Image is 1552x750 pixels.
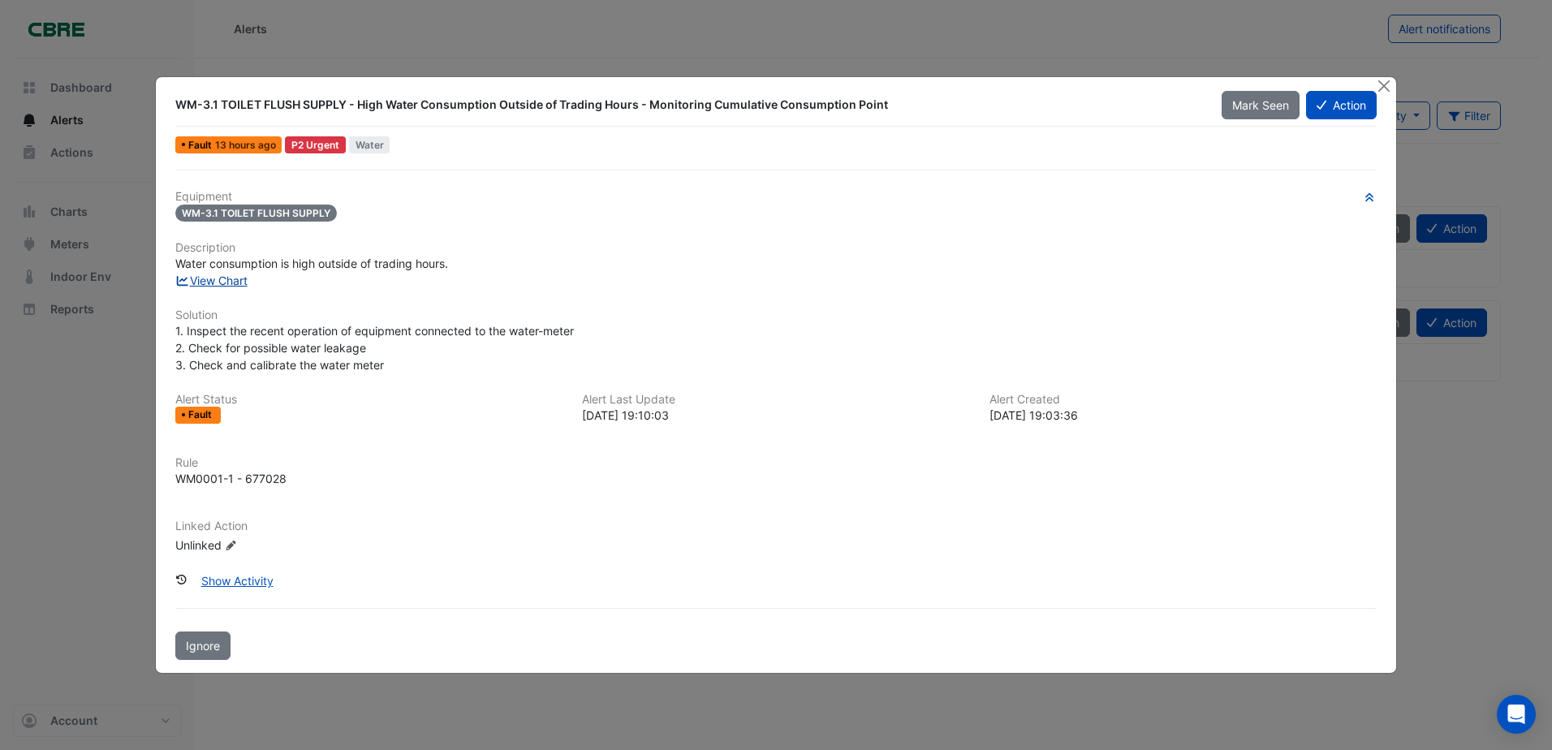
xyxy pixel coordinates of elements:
[582,407,969,424] div: [DATE] 19:10:03
[175,519,1377,533] h6: Linked Action
[215,139,276,151] span: Mon 29-Sep-2025 19:10 AEST
[175,190,1377,204] h6: Equipment
[188,140,215,150] span: Fault
[349,136,390,153] span: Water
[175,256,448,270] span: Water consumption is high outside of trading hours.
[1222,91,1300,119] button: Mark Seen
[1306,91,1377,119] button: Action
[1232,98,1289,112] span: Mark Seen
[175,456,1377,470] h6: Rule
[225,539,237,551] fa-icon: Edit Linked Action
[175,631,231,660] button: Ignore
[175,241,1377,255] h6: Description
[175,205,337,222] span: WM-3.1 TOILET FLUSH SUPPLY
[188,410,215,420] span: Fault
[1497,695,1536,734] div: Open Intercom Messenger
[582,393,969,407] h6: Alert Last Update
[175,393,563,407] h6: Alert Status
[175,274,248,287] a: View Chart
[1376,77,1393,94] button: Close
[175,324,574,372] span: 1. Inspect the recent operation of equipment connected to the water-meter 2. Check for possible w...
[285,136,346,153] div: P2 Urgent
[175,97,1201,113] div: WM-3.1 TOILET FLUSH SUPPLY - High Water Consumption Outside of Trading Hours - Monitoring Cumulat...
[175,536,370,553] div: Unlinked
[175,308,1377,322] h6: Solution
[989,393,1377,407] h6: Alert Created
[191,567,284,595] button: Show Activity
[186,639,220,653] span: Ignore
[989,407,1377,424] div: [DATE] 19:03:36
[175,470,287,487] div: WM0001-1 - 677028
